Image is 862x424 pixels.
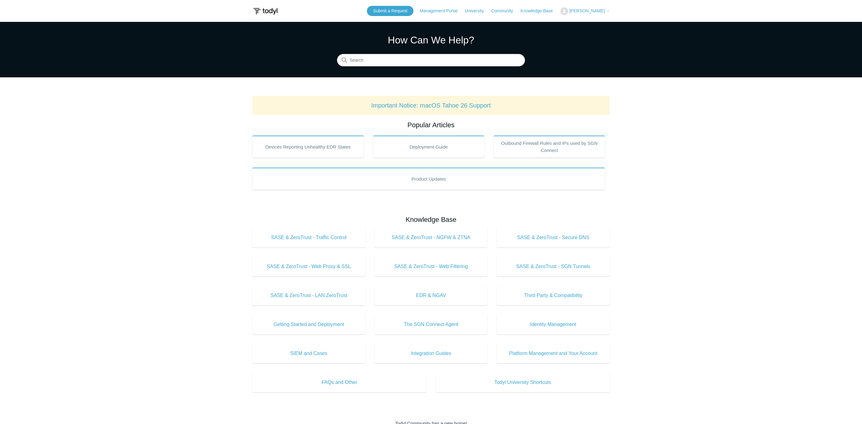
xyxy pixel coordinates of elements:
[436,373,610,392] a: Todyl University Shortcuts
[262,350,356,357] span: SIEM and Cases
[384,350,478,357] span: Integration Guides
[497,257,610,276] a: SASE & ZeroTrust - SGN Tunnels
[420,8,464,14] a: Management Portal
[445,379,600,386] span: Todyl University Shortcuts
[252,373,426,392] a: FAQs and Other
[337,33,525,47] h1: How Can We Help?
[384,321,478,328] span: The SGN Connect Agent
[375,344,488,363] a: Integration Guides
[252,286,365,305] a: SASE & ZeroTrust - LAN ZeroTrust
[497,344,610,363] a: Platform Management and Your Account
[375,286,488,305] a: EDR & NGAV
[262,321,356,328] span: Getting Started and Deployment
[465,8,490,14] a: University
[497,315,610,334] a: Identity Management
[506,350,600,357] span: Platform Management and Your Account
[521,8,559,14] a: Knowledge Base
[252,228,365,247] a: SASE & ZeroTrust - Traffic Control
[252,257,365,276] a: SASE & ZeroTrust - Web Proxy & SSL
[375,228,488,247] a: SASE & ZeroTrust - NGFW & ZTNA
[252,6,279,17] img: Todyl Support Center Help Center home page
[384,234,478,241] span: SASE & ZeroTrust - NGFW & ZTNA
[337,54,525,67] input: Search
[384,292,478,299] span: EDR & NGAV
[262,263,356,270] span: SASE & ZeroTrust - Web Proxy & SSL
[506,234,600,241] span: SASE & ZeroTrust - Secure DNS
[506,263,600,270] span: SASE & ZeroTrust - SGN Tunnels
[371,102,491,109] a: Important Notice: macOS Tahoe 26 Support
[262,234,356,241] span: SASE & ZeroTrust - Traffic Control
[262,292,356,299] span: SASE & ZeroTrust - LAN ZeroTrust
[506,321,600,328] span: Identity Management
[375,315,488,334] a: The SGN Connect Agent
[252,136,364,158] a: Devices Reporting Unhealthy EDR States
[494,136,605,158] a: Outbound Firewall Rules and IPs used by SGN Connect
[252,315,365,334] a: Getting Started and Deployment
[497,228,610,247] a: SASE & ZeroTrust - Secure DNS
[491,8,519,14] a: Community
[569,8,605,13] span: [PERSON_NAME]
[252,168,605,190] a: Product Updates
[252,120,610,130] h2: Popular Articles
[560,7,610,15] button: [PERSON_NAME]
[252,214,610,225] h2: Knowledge Base
[373,136,485,158] a: Deployment Guide
[367,6,413,16] a: Submit a Request
[497,286,610,305] a: Third Party & Compatibility
[506,292,600,299] span: Third Party & Compatibility
[262,379,417,386] span: FAQs and Other
[252,344,365,363] a: SIEM and Cases
[375,257,488,276] a: SASE & ZeroTrust - Web Filtering
[384,263,478,270] span: SASE & ZeroTrust - Web Filtering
